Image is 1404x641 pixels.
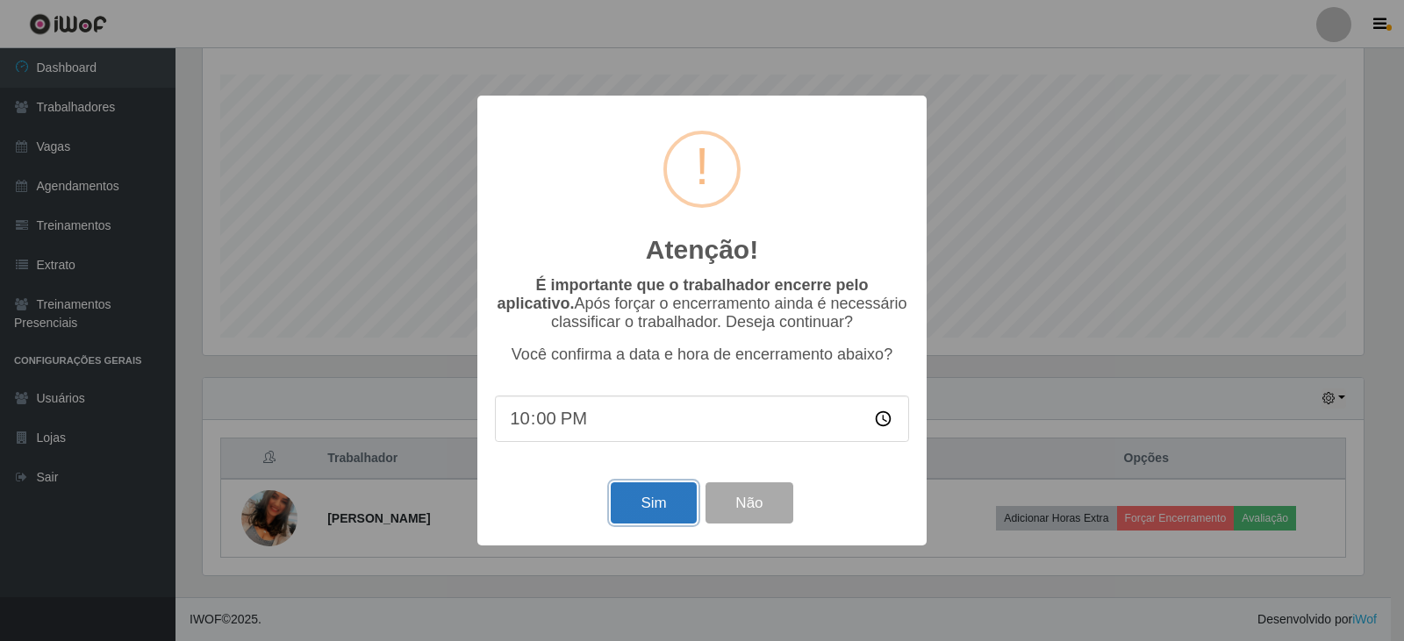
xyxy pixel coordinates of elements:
b: É importante que o trabalhador encerre pelo aplicativo. [497,276,868,312]
p: Após forçar o encerramento ainda é necessário classificar o trabalhador. Deseja continuar? [495,276,909,331]
button: Sim [611,482,696,523]
h2: Atenção! [646,234,758,266]
p: Você confirma a data e hora de encerramento abaixo? [495,345,909,364]
button: Não [706,482,792,523]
